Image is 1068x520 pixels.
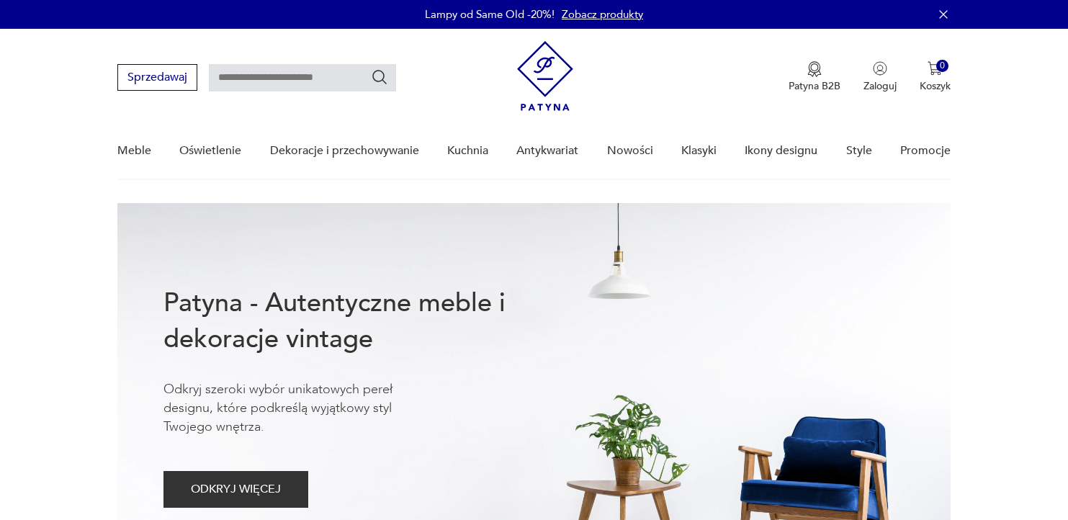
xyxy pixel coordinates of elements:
[920,61,951,93] button: 0Koszyk
[789,61,840,93] a: Ikona medaluPatyna B2B
[447,123,488,179] a: Kuchnia
[117,64,197,91] button: Sprzedawaj
[928,61,942,76] img: Ikona koszyka
[163,285,552,357] h1: Patyna - Autentyczne meble i dekoracje vintage
[789,61,840,93] button: Patyna B2B
[371,68,388,86] button: Szukaj
[681,123,717,179] a: Klasyki
[863,61,897,93] button: Zaloguj
[163,485,308,496] a: ODKRYJ WIĘCEJ
[846,123,872,179] a: Style
[270,123,419,179] a: Dekoracje i przechowywanie
[117,123,151,179] a: Meble
[516,123,578,179] a: Antykwariat
[607,123,653,179] a: Nowości
[117,73,197,84] a: Sprzedawaj
[863,79,897,93] p: Zaloguj
[900,123,951,179] a: Promocje
[807,61,822,77] img: Ikona medalu
[163,471,308,508] button: ODKRYJ WIĘCEJ
[179,123,241,179] a: Oświetlenie
[163,380,437,436] p: Odkryj szeroki wybór unikatowych pereł designu, które podkreślą wyjątkowy styl Twojego wnętrza.
[873,61,887,76] img: Ikonka użytkownika
[517,41,573,111] img: Patyna - sklep z meblami i dekoracjami vintage
[745,123,817,179] a: Ikony designu
[920,79,951,93] p: Koszyk
[425,7,555,22] p: Lampy od Same Old -20%!
[789,79,840,93] p: Patyna B2B
[936,60,948,72] div: 0
[562,7,643,22] a: Zobacz produkty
